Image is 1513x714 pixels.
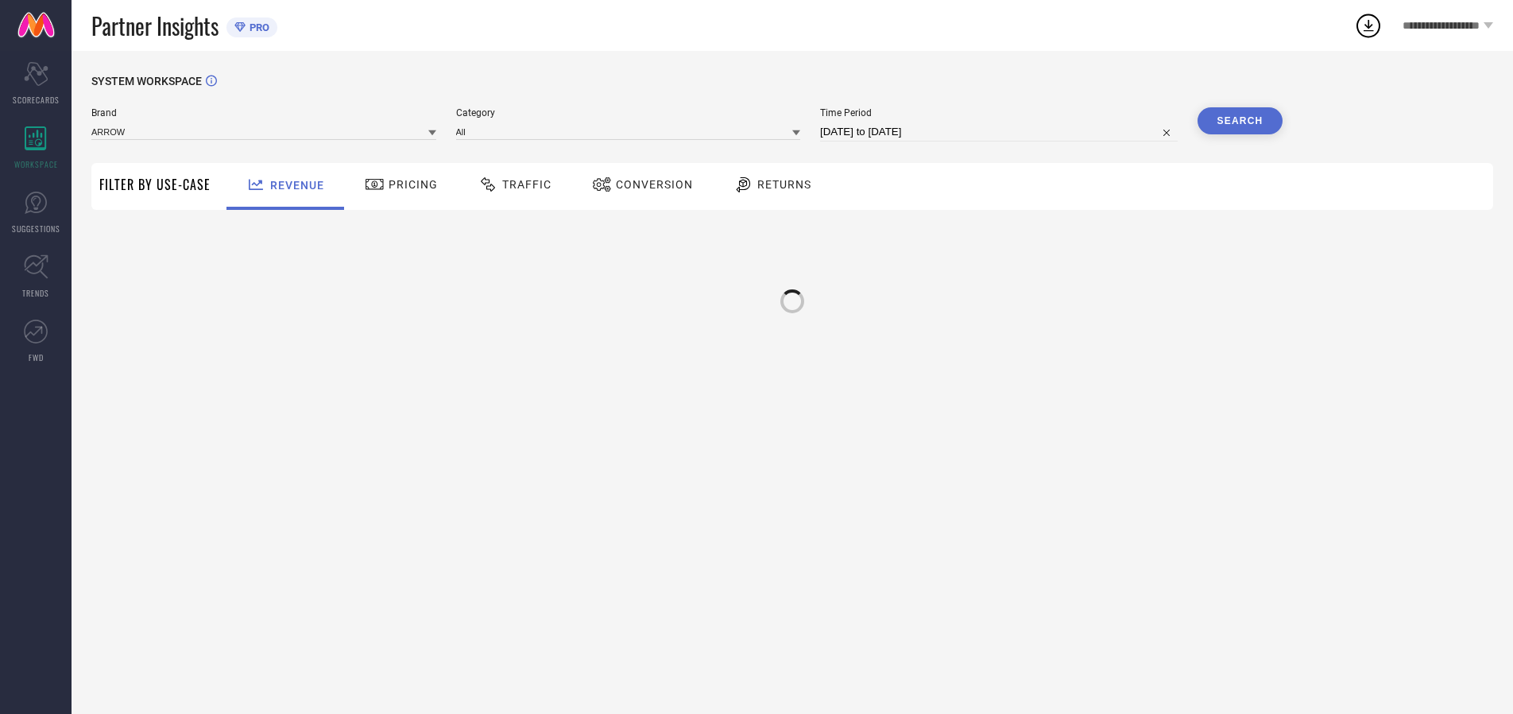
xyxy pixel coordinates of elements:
[502,178,551,191] span: Traffic
[270,179,324,192] span: Revenue
[757,178,811,191] span: Returns
[820,107,1178,118] span: Time Period
[389,178,438,191] span: Pricing
[14,158,58,170] span: WORKSPACE
[91,75,202,87] span: SYSTEM WORKSPACE
[13,94,60,106] span: SCORECARDS
[820,122,1178,142] input: Select time period
[12,223,60,235] span: SUGGESTIONS
[1198,107,1283,134] button: Search
[99,175,211,194] span: Filter By Use-Case
[1354,11,1383,40] div: Open download list
[91,10,219,42] span: Partner Insights
[91,107,436,118] span: Brand
[246,21,269,33] span: PRO
[29,351,44,363] span: FWD
[22,287,49,299] span: TRENDS
[456,107,801,118] span: Category
[616,178,693,191] span: Conversion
